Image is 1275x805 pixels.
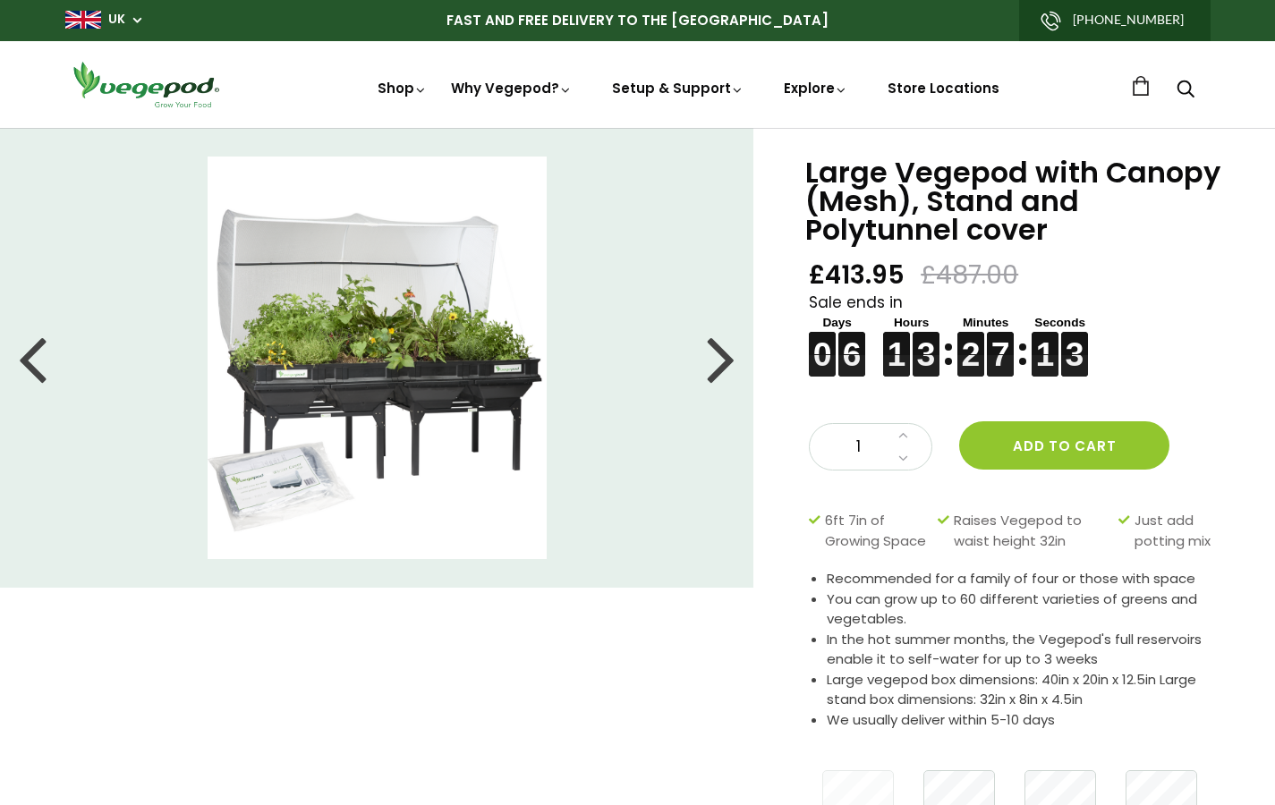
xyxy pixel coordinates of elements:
span: £413.95 [809,258,905,292]
a: Decrease quantity by 1 [893,447,914,470]
span: £487.00 [921,258,1018,292]
a: UK [108,11,125,29]
li: Large vegepod box dimensions: 40in x 20in x 12.5in Large stand box dimensions: 32in x 8in x 4.5in [827,670,1230,710]
div: Sale ends in [809,292,1230,377]
a: Explore [784,79,848,97]
a: Store Locations [888,79,999,97]
a: Increase quantity by 1 [893,424,914,447]
li: Recommended for a family of four or those with space [827,569,1230,589]
span: 1 [828,436,888,459]
img: Vegepod [65,59,226,110]
li: In the hot summer months, the Vegepod's full reservoirs enable it to self-water for up to 3 weeks [827,630,1230,670]
li: You can grow up to 60 different varieties of greens and vegetables. [827,589,1230,630]
a: Why Vegepod? [451,79,573,97]
h1: Large Vegepod with Canopy (Mesh), Stand and Polytunnel cover [805,158,1230,244]
span: 6ft 7in of Growing Space [825,511,929,551]
a: Setup & Support [612,79,744,97]
img: Large Vegepod with Canopy (Mesh), Stand and Polytunnel cover [208,157,546,559]
li: We usually deliver within 5-10 days [827,710,1230,731]
img: gb_large.png [65,11,101,29]
a: Search [1177,81,1194,100]
span: Raises Vegepod to waist height 32in [954,511,1109,551]
figure: 0 [809,332,836,354]
span: Just add potting mix [1135,511,1221,551]
a: Shop [378,79,428,97]
button: Add to cart [959,421,1169,470]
